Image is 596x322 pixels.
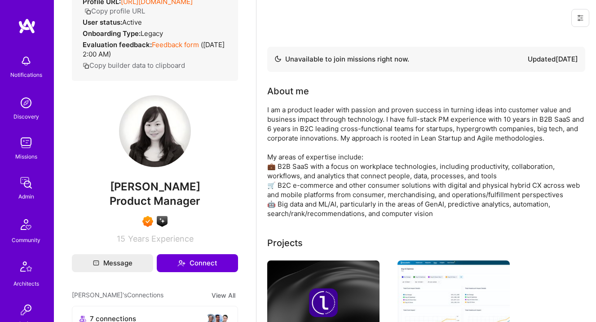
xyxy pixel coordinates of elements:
img: logo [18,18,36,34]
span: 15 [117,234,125,243]
i: icon Copy [83,62,89,69]
strong: Evaluation feedback: [83,40,152,49]
i: icon Copy [84,8,91,15]
div: Discovery [13,112,39,121]
img: Company logo [309,288,338,317]
img: admin teamwork [17,174,35,192]
img: A.I. guild [157,216,168,227]
img: Availability [274,55,282,62]
div: Notifications [10,70,42,79]
i: icon Collaborator [79,315,86,322]
span: [PERSON_NAME]'s Connections [72,290,163,300]
img: Architects [15,257,37,279]
img: bell [17,52,35,70]
img: discovery [17,94,35,112]
div: Admin [18,192,34,201]
span: Active [122,18,142,26]
div: ( [DATE] 2:00 AM ) [83,40,227,59]
div: Community [12,235,40,245]
img: Invite [17,301,35,319]
div: Architects [13,279,39,288]
button: View All [209,290,238,300]
i: icon Connect [177,259,185,267]
div: I am a product leader with passion and proven success in turning ideas into customer value and bu... [267,105,585,218]
div: Updated [DATE] [528,54,578,65]
button: Copy profile URL [84,6,145,16]
span: [PERSON_NAME] [72,180,238,194]
div: About me [267,84,309,98]
div: Projects [267,236,303,250]
strong: Onboarding Type: [83,29,141,38]
strong: User status: [83,18,122,26]
span: Product Manager [110,194,200,207]
div: Unavailable to join missions right now. [274,54,409,65]
button: Copy builder data to clipboard [83,61,185,70]
i: icon Mail [93,260,99,266]
img: Exceptional A.Teamer [142,216,153,227]
a: Feedback form [152,40,199,49]
span: Years Experience [128,234,194,243]
img: teamwork [17,134,35,152]
button: Connect [157,254,238,272]
img: Community [15,214,37,235]
span: legacy [141,29,163,38]
button: Message [72,254,153,272]
img: User Avatar [119,95,191,167]
div: Missions [15,152,37,161]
